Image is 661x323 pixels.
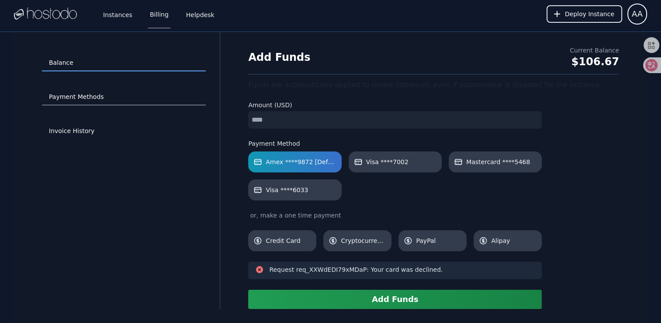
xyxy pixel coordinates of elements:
span: Alipay [491,236,536,245]
label: Amount (USD) [248,101,542,109]
div: Current Balance [570,46,619,55]
label: Payment Method [248,139,542,148]
button: Deploy Instance [547,5,622,23]
span: Cryptocurrency [341,236,386,245]
h1: Add Funds [248,50,310,64]
span: Amex ****9872 [Default] [266,158,336,166]
span: Deploy Instance [565,10,614,18]
button: User menu [627,4,647,25]
span: Credit Card [266,236,311,245]
button: Add Funds [248,290,542,309]
div: $106.67 [570,55,619,69]
div: Funds are automatically applied to renew instances, even if autorenewal is disabled for the insta... [248,80,619,90]
img: Logo [14,7,77,21]
span: PayPal [416,236,461,245]
span: AA [632,8,643,20]
a: Invoice History [42,123,206,140]
div: or, make a one time payment [248,211,542,220]
a: Payment Methods [42,89,206,105]
h3: Request req_XXWdEDI79xMDaP: Your card was declined. [269,265,443,274]
a: Balance [42,55,206,71]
